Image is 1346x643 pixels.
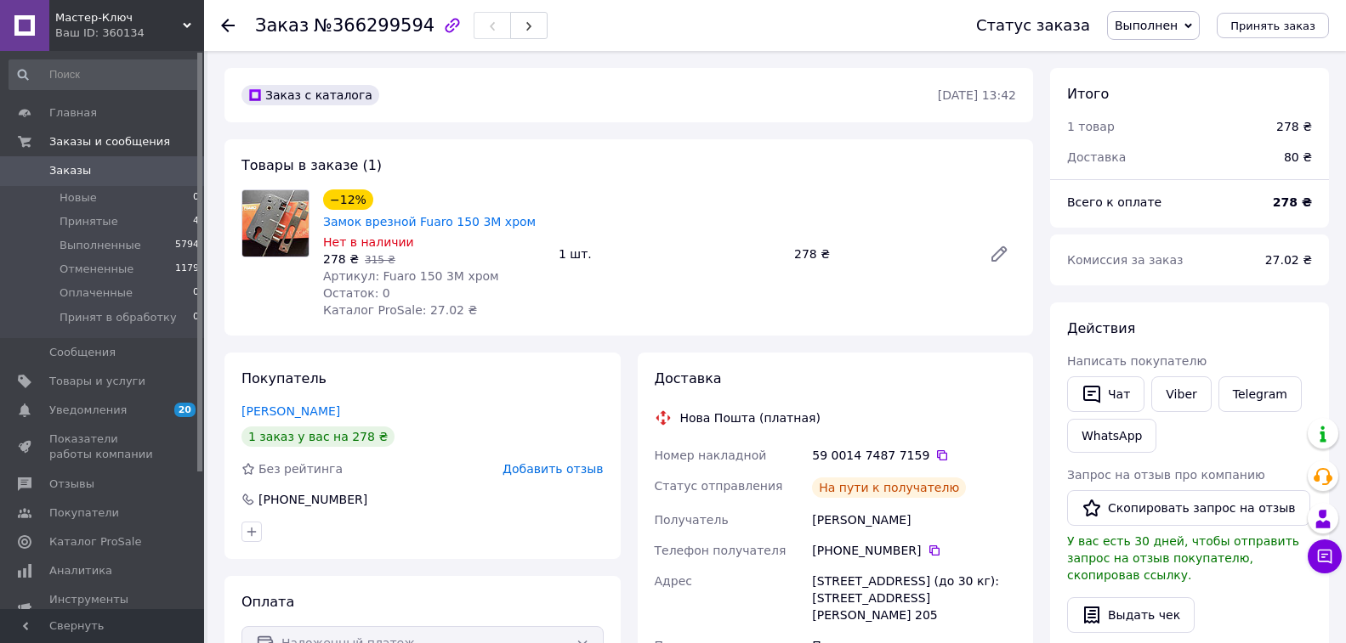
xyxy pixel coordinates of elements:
[323,252,359,266] span: 278 ₴
[49,345,116,360] span: Сообщения
[258,462,343,476] span: Без рейтинга
[1067,120,1115,133] span: 1 товар
[257,491,369,508] div: [PHONE_NUMBER]
[812,447,1016,464] div: 59 0014 7487 7159
[174,403,196,417] span: 20
[55,25,204,41] div: Ваш ID: 360134
[787,242,975,266] div: 278 ₴
[655,574,692,588] span: Адрес
[1273,195,1312,209] b: 278 ₴
[1067,490,1310,526] button: Скопировать запрос на отзыв
[1067,150,1126,164] span: Доставка
[175,238,199,253] span: 5794
[314,15,434,36] span: №366299594
[938,88,1016,102] time: [DATE] 13:42
[1067,534,1299,582] span: У вас есть 30 дней, чтобы отправить запрос на отзыв покупателю, скопировав ссылку.
[193,214,199,229] span: 4
[241,85,379,105] div: Заказ с каталога
[1276,118,1312,135] div: 278 ₴
[49,477,94,492] span: Отзывы
[1067,468,1265,482] span: Запрос на отзыв про компанию
[655,479,783,493] span: Статус отправления
[49,163,91,178] span: Заказы
[323,269,499,283] span: Артикул: Fuaro 150 3M хром
[60,310,177,325] span: Принят в обработку
[193,285,199,301] span: 0
[49,374,145,389] span: Товары и услуги
[193,190,199,206] span: 0
[1067,86,1109,102] span: Итого
[1067,354,1207,368] span: Написать покупателю
[49,134,170,149] span: Заказы и сообщения
[982,237,1016,271] a: Редактировать
[655,513,729,527] span: Получатель
[809,566,1019,630] div: [STREET_ADDRESS] (до 30 кг): [STREET_ADDRESS][PERSON_NAME] 205
[1067,195,1161,209] span: Всего к оплате
[9,59,201,90] input: Поиск
[49,563,112,578] span: Аналитика
[1308,539,1342,573] button: Чат с покупателем
[241,370,327,386] span: Покупатель
[49,534,141,550] span: Каталог ProSale
[655,544,787,557] span: Телефон получателя
[49,105,97,121] span: Главная
[809,505,1019,535] div: [PERSON_NAME]
[655,448,767,462] span: Номер накладной
[1217,13,1329,38] button: Принять заказ
[60,214,118,229] span: Принятые
[241,426,395,447] div: 1 заказ у вас на 278 ₴
[812,477,966,498] div: На пути к получателю
[60,190,97,206] span: Новые
[323,189,373,210] div: −12%
[55,10,183,25] span: Мастер-Ключ
[1067,376,1144,412] button: Чат
[365,254,395,266] span: 315 ₴
[60,262,133,277] span: Отмененные
[1230,20,1315,32] span: Принять заказ
[49,592,157,623] span: Инструменты вебмастера и SEO
[1067,320,1135,336] span: Действия
[676,409,825,426] div: Нова Пошта (платная)
[1274,138,1322,176] div: 80 ₴
[175,262,199,277] span: 1179
[255,15,309,36] span: Заказ
[241,404,340,418] a: [PERSON_NAME]
[1067,597,1195,633] button: Выдать чек
[323,215,536,228] a: Замок врезной Fuaro 150 3М хром
[49,505,119,521] span: Покупатели
[242,190,309,257] img: Замок врезной Fuaro 150 3М хром
[49,431,157,462] span: Показатели работы компании
[812,542,1016,559] div: [PHONE_NUMBER]
[60,238,141,253] span: Выполненные
[193,310,199,325] span: 0
[1067,253,1184,267] span: Комиссия за заказ
[503,462,603,476] span: Добавить отзыв
[976,17,1090,34] div: Статус заказа
[49,403,127,418] span: Уведомления
[323,235,414,249] span: Нет в наличии
[221,17,235,34] div: Вернуться назад
[241,594,294,610] span: Оплата
[1151,376,1211,412] a: Viber
[241,157,382,173] span: Товары в заказе (1)
[1067,419,1156,453] a: WhatsApp
[323,303,477,317] span: Каталог ProSale: 27.02 ₴
[552,242,787,266] div: 1 шт.
[323,286,390,300] span: Остаток: 0
[655,370,722,386] span: Доставка
[1218,376,1302,412] a: Telegram
[1115,19,1178,32] span: Выполнен
[1265,253,1312,267] span: 27.02 ₴
[60,285,133,301] span: Оплаченные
